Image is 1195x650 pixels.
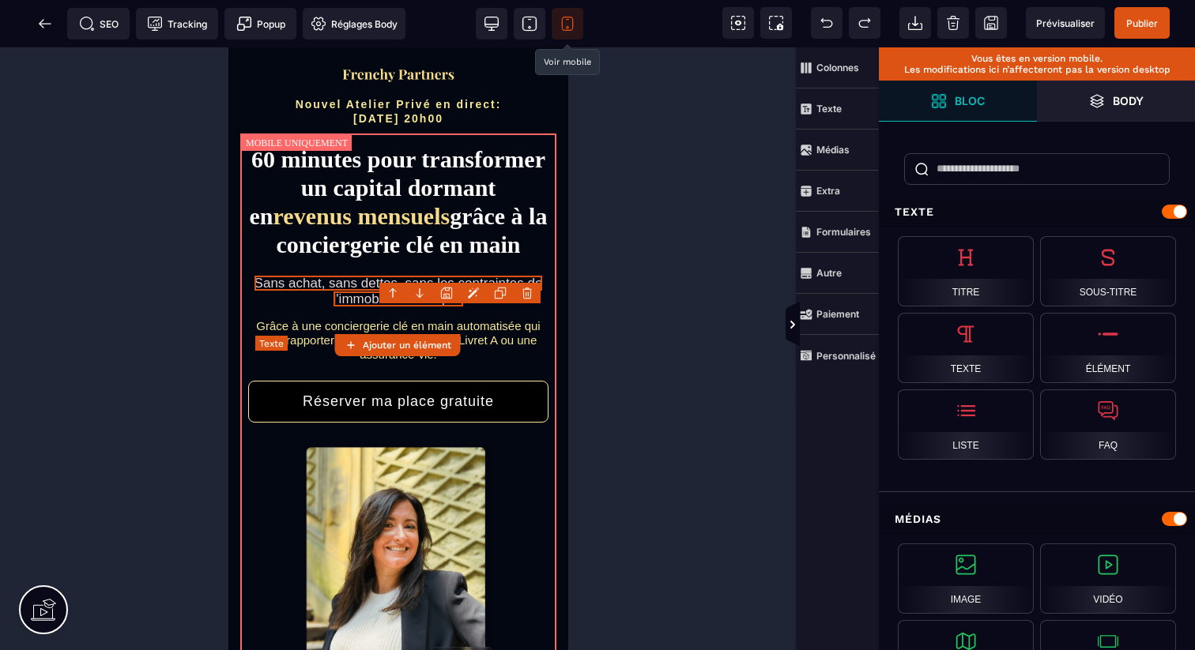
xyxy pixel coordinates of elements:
span: Enregistrer le contenu [1114,7,1170,39]
text: Sans achat, sans dettes, sans les contraintes de l'immobilier classique. [26,228,315,259]
h2: Nouvel Atelier Privé en direct: [DATE] 20h00 [28,50,312,86]
span: Autre [796,253,879,294]
span: Popup [236,16,285,32]
strong: Body [1113,95,1144,107]
span: Publier [1126,17,1158,29]
span: Afficher les vues [879,302,895,349]
span: Voir bureau [476,8,507,39]
strong: Extra [816,185,840,197]
strong: Autre [816,267,842,279]
span: Importer [899,7,931,39]
strong: Formulaires [816,226,871,238]
span: Paiement [796,294,879,335]
span: Formulaires [796,212,879,253]
div: Texte [898,313,1034,383]
span: Créer une alerte modale [224,8,296,39]
strong: Texte [816,103,842,115]
span: Ouvrir les calques [1037,81,1195,122]
span: Enregistrer [975,7,1007,39]
text: Grâce à une conciergerie clé en main automatisée qui peut rapporter jusqu'à 10× plus qu'un Livret... [28,272,311,314]
strong: Colonnes [816,62,859,73]
span: Prévisualiser [1036,17,1095,29]
span: Défaire [811,7,843,39]
span: Aperçu [1026,7,1105,39]
strong: Paiement [816,308,859,320]
span: Code de suivi [136,8,218,39]
div: FAQ [1040,389,1176,460]
span: Ouvrir les blocs [879,81,1037,122]
span: Retour [29,8,61,39]
div: Vidéo [1040,543,1176,614]
div: Image [898,543,1034,614]
div: Sous-titre [1040,236,1176,306]
button: Ajouter un élément [335,334,461,356]
span: Voir les composants [722,7,754,39]
span: Capture d'écran [760,7,792,39]
span: Personnalisé [796,335,879,376]
span: Colonnes [796,47,879,88]
span: Métadata SEO [67,8,130,39]
div: Texte [879,197,1195,227]
span: Favicon [303,8,405,39]
span: SEO [79,16,119,32]
span: Extra [796,171,879,212]
div: Médias [879,505,1195,534]
div: Liste [898,389,1034,460]
p: Les modifications ici n’affecteront pas la version desktop [887,64,1187,75]
p: Vous êtes en version mobile. [887,53,1187,64]
span: Médias [796,130,879,171]
img: f2a3730b544469f405c58ab4be6274e8_Capture_d%E2%80%99e%CC%81cran_2025-09-01_a%CC%80_20.57.27.png [112,20,227,35]
strong: Personnalisé [816,350,876,362]
span: Nettoyage [937,7,969,39]
strong: Médias [816,144,850,156]
button: Réserver ma place gratuite [20,333,320,375]
div: Titre [898,236,1034,306]
span: Rétablir [849,7,880,39]
span: Voir mobile [552,8,583,39]
div: Élément [1040,313,1176,383]
strong: Bloc [955,95,985,107]
span: Réglages Body [311,16,398,32]
img: f2a836cbdba2297919ae17fac1211126_Capture_d%E2%80%99e%CC%81cran_2025-09-01_a%CC%80_21.00.57-min.png [75,396,265,633]
strong: Ajouter un élément [363,340,451,351]
span: Texte [796,88,879,130]
span: Tracking [147,16,207,32]
h1: 60 minutes pour transformer un capital dormant en grâce à la conciergerie clé en main [20,98,320,212]
span: Voir tablette [514,8,545,39]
